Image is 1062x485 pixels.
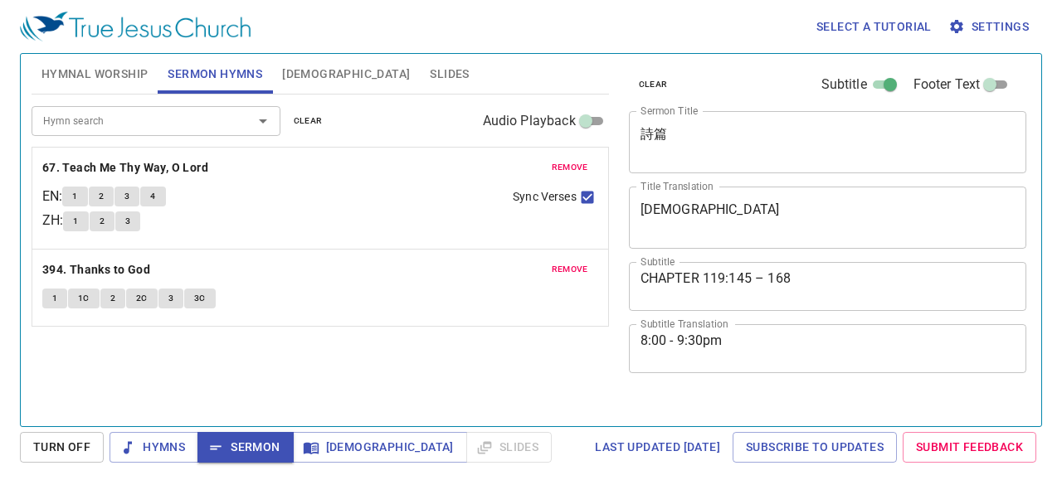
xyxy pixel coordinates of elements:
button: Sermon [197,432,293,463]
textarea: CHAPTER 119:145 – 168 [641,270,1016,302]
span: clear [639,77,668,92]
button: Select a tutorial [810,12,938,42]
button: remove [542,158,598,177]
button: 3C [184,289,216,308]
button: 1 [42,289,67,308]
button: 394. Thanks to God [42,259,153,280]
button: [DEMOGRAPHIC_DATA] [293,432,467,463]
button: clear [284,111,333,131]
button: 1 [62,187,87,206]
span: 3 [125,214,130,229]
span: Select a tutorial [816,17,932,37]
button: 3 [158,289,183,308]
span: Sermon Hymns [168,64,262,85]
a: Subscribe to Updates [733,432,897,463]
span: 2 [99,189,104,204]
span: Hymns [123,437,185,458]
span: Slides [430,64,469,85]
button: 2 [89,187,114,206]
button: 1C [68,289,100,308]
span: 1 [72,189,77,204]
span: 1 [73,214,78,229]
button: 2C [126,289,158,308]
span: Subscribe to Updates [746,437,884,458]
button: clear [629,75,678,95]
span: 4 [150,189,155,204]
textarea: [DEMOGRAPHIC_DATA] [641,201,1016,233]
span: 1C [78,291,90,306]
button: 3 [115,211,140,231]
button: 3 [114,187,139,206]
button: 2 [90,211,114,231]
span: 1 [52,291,57,306]
span: Sermon [211,437,280,458]
img: True Jesus Church [20,12,251,41]
span: Audio Playback [483,111,576,131]
textarea: 8:00 - 9:30pm [641,332,1016,364]
p: ZH : [42,211,63,230]
span: 2 [100,214,105,229]
b: 394. Thanks to God [42,259,150,280]
button: Settings [945,12,1035,42]
span: Subtitle [821,75,867,95]
span: Submit Feedback [916,437,1023,458]
button: Turn Off [20,432,104,463]
span: clear [294,114,323,129]
span: Settings [952,17,1029,37]
span: Hymnal Worship [41,64,149,85]
span: remove [552,262,588,277]
span: [DEMOGRAPHIC_DATA] [306,437,454,458]
button: Hymns [110,432,198,463]
span: Footer Text [913,75,981,95]
span: 3 [168,291,173,306]
span: 3C [194,291,206,306]
textarea: 詩篇 [641,126,1016,158]
button: 67. Teach Me Thy Way, O Lord [42,158,212,178]
span: 2 [110,291,115,306]
span: Sync Verses [513,188,576,206]
span: Turn Off [33,437,90,458]
button: Open [251,109,275,133]
button: 4 [140,187,165,206]
span: 3 [124,189,129,204]
b: 67. Teach Me Thy Way, O Lord [42,158,208,178]
a: Last updated [DATE] [588,432,727,463]
a: Submit Feedback [903,432,1036,463]
span: remove [552,160,588,175]
p: EN : [42,187,62,206]
span: 2C [136,291,148,306]
button: 1 [63,211,88,231]
span: [DEMOGRAPHIC_DATA] [282,64,410,85]
button: 2 [100,289,125,308]
span: Last updated [DATE] [595,437,720,458]
button: remove [542,259,598,279]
